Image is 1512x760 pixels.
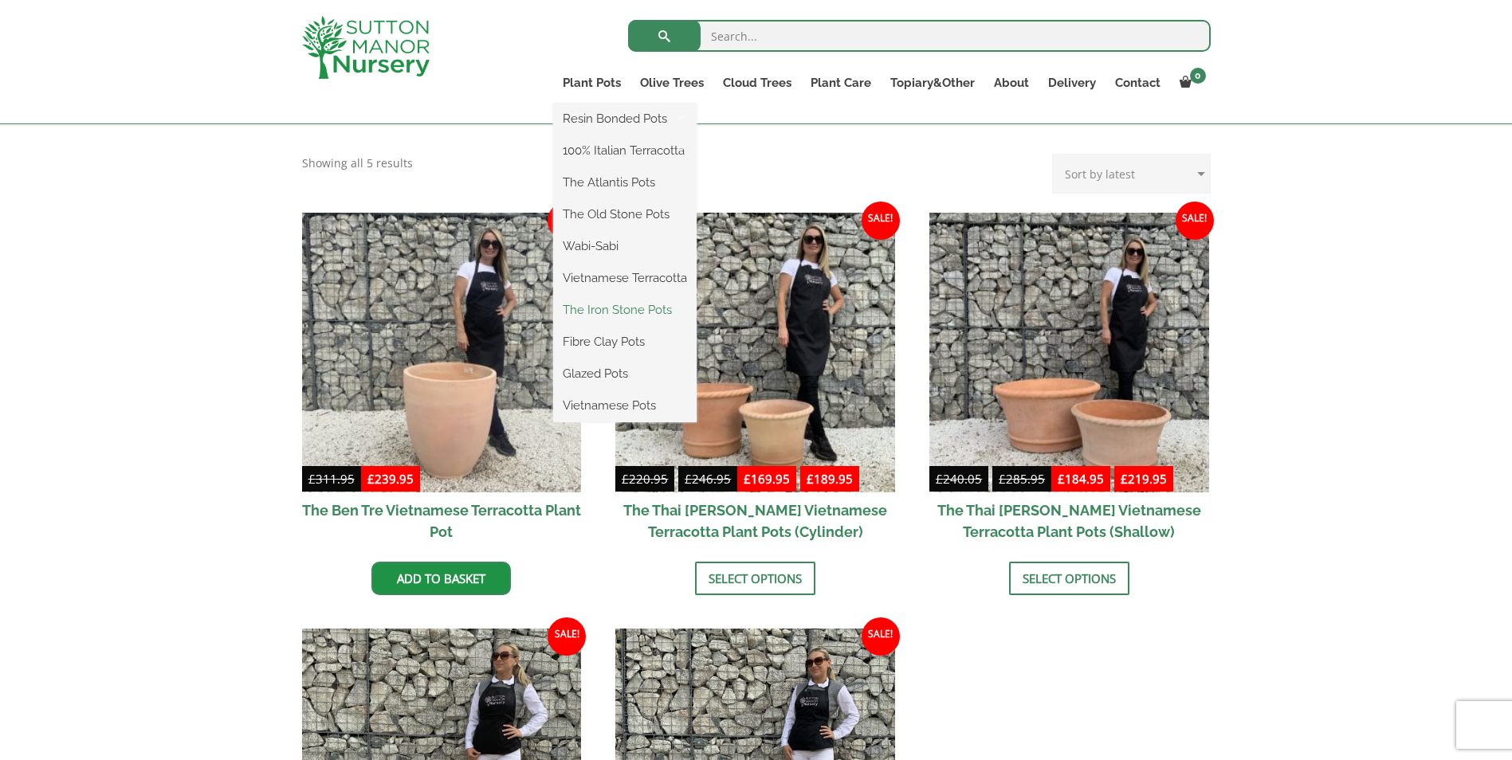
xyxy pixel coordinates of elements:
span: Sale! [862,202,900,240]
a: Glazed Pots [553,362,697,386]
img: The Thai Binh Vietnamese Terracotta Plant Pots (Shallow) [929,213,1209,492]
a: Olive Trees [630,72,713,94]
h2: The Thai [PERSON_NAME] Vietnamese Terracotta Plant Pots (Shallow) [929,492,1209,550]
bdi: 184.95 [1058,471,1104,487]
span: Sale! [548,202,586,240]
bdi: 169.95 [744,471,790,487]
bdi: 189.95 [807,471,853,487]
span: £ [936,471,943,487]
span: £ [685,471,692,487]
span: £ [807,471,814,487]
a: Select options for “The Thai Binh Vietnamese Terracotta Plant Pots (Shallow)” [1009,562,1129,595]
span: £ [744,471,751,487]
a: The Iron Stone Pots [553,298,697,322]
span: Sale! [862,617,900,656]
a: Sale! The Ben Tre Vietnamese Terracotta Plant Pot [302,213,582,550]
ins: - [1051,469,1173,492]
a: Select options for “The Thai Binh Vietnamese Terracotta Plant Pots (Cylinder)” [695,562,815,595]
input: Search... [628,20,1211,52]
a: Fibre Clay Pots [553,330,697,354]
a: Topiary&Other [881,72,984,94]
span: £ [1058,471,1065,487]
bdi: 311.95 [308,471,355,487]
bdi: 240.05 [936,471,982,487]
a: Sale! £220.95-£246.95 £169.95-£189.95 The Thai [PERSON_NAME] Vietnamese Terracotta Plant Pots (Cy... [615,213,895,550]
a: Plant Pots [553,72,630,94]
span: £ [367,471,375,487]
bdi: 285.95 [999,471,1045,487]
span: £ [622,471,629,487]
a: Vietnamese Terracotta [553,266,697,290]
a: Delivery [1039,72,1106,94]
del: - [929,469,1051,492]
bdi: 219.95 [1121,471,1167,487]
a: Add to basket: “The Ben Tre Vietnamese Terracotta Plant Pot” [371,562,511,595]
bdi: 220.95 [622,471,668,487]
span: £ [308,471,316,487]
a: About [984,72,1039,94]
p: Showing all 5 results [302,154,413,173]
span: 0 [1190,68,1206,84]
img: The Ben Tre Vietnamese Terracotta Plant Pot [302,213,582,492]
a: The Old Stone Pots [553,202,697,226]
a: Vietnamese Pots [553,394,697,417]
span: £ [999,471,1006,487]
ins: - [737,469,859,492]
h2: The Ben Tre Vietnamese Terracotta Plant Pot [302,492,582,550]
a: 0 [1170,72,1211,94]
a: Plant Care [801,72,881,94]
a: 100% Italian Terracotta [553,139,697,163]
a: Sale! £240.05-£285.95 £184.95-£219.95 The Thai [PERSON_NAME] Vietnamese Terracotta Plant Pots (Sh... [929,213,1209,550]
img: The Thai Binh Vietnamese Terracotta Plant Pots (Cylinder) [615,213,895,492]
a: Cloud Trees [713,72,801,94]
bdi: 239.95 [367,471,414,487]
select: Shop order [1052,154,1211,194]
a: Wabi-Sabi [553,234,697,258]
a: Contact [1106,72,1170,94]
h2: The Thai [PERSON_NAME] Vietnamese Terracotta Plant Pots (Cylinder) [615,492,895,550]
span: Sale! [1176,202,1214,240]
bdi: 246.95 [685,471,731,487]
del: - [615,469,737,492]
a: The Atlantis Pots [553,170,697,194]
span: Sale! [548,617,586,656]
a: Resin Bonded Pots [553,107,697,131]
img: logo [302,16,430,79]
span: £ [1121,471,1128,487]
